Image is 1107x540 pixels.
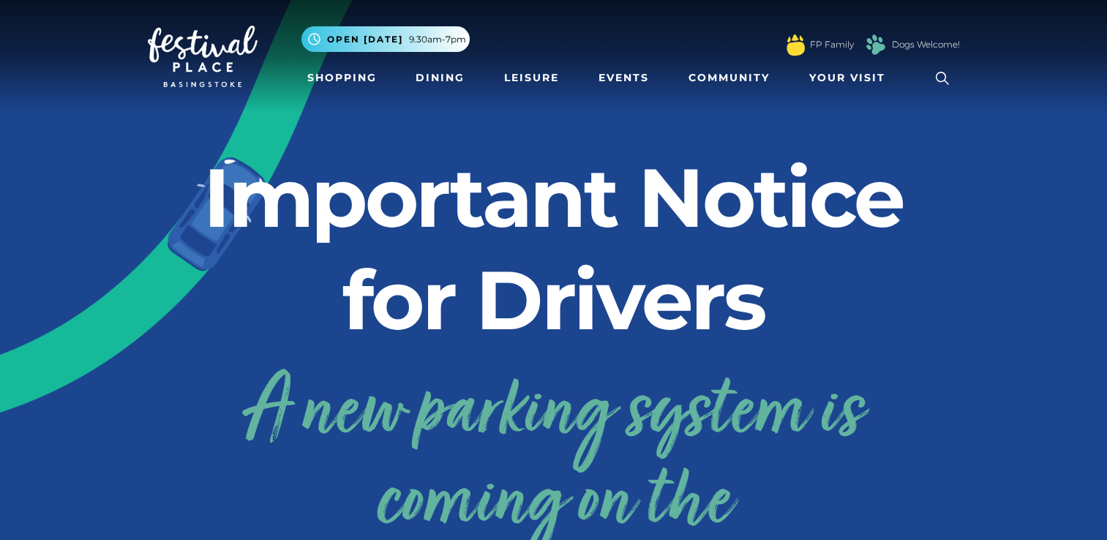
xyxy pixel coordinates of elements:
[809,70,885,86] span: Your Visit
[498,64,565,91] a: Leisure
[810,38,854,51] a: FP Family
[148,26,258,87] img: Festival Place Logo
[683,64,776,91] a: Community
[148,146,960,351] h2: Important Notice for Drivers
[301,26,470,52] button: Open [DATE] 9.30am-7pm
[593,64,655,91] a: Events
[892,38,960,51] a: Dogs Welcome!
[409,33,466,46] span: 9.30am-7pm
[410,64,470,91] a: Dining
[327,33,403,46] span: Open [DATE]
[803,64,898,91] a: Your Visit
[301,64,383,91] a: Shopping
